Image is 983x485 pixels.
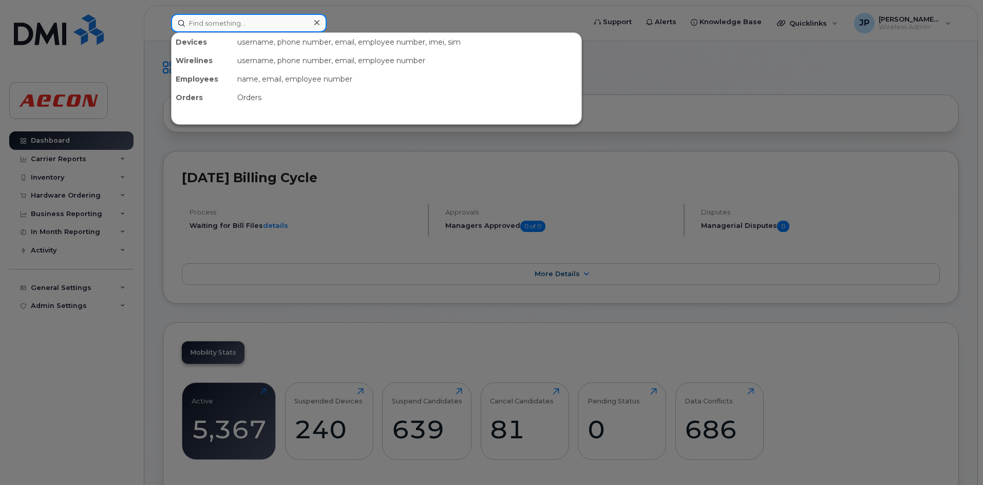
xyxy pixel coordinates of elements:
[233,51,581,70] div: username, phone number, email, employee number
[233,88,581,107] div: Orders
[233,33,581,51] div: username, phone number, email, employee number, imei, sim
[172,51,233,70] div: Wirelines
[233,70,581,88] div: name, email, employee number
[172,70,233,88] div: Employees
[172,33,233,51] div: Devices
[172,88,233,107] div: Orders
